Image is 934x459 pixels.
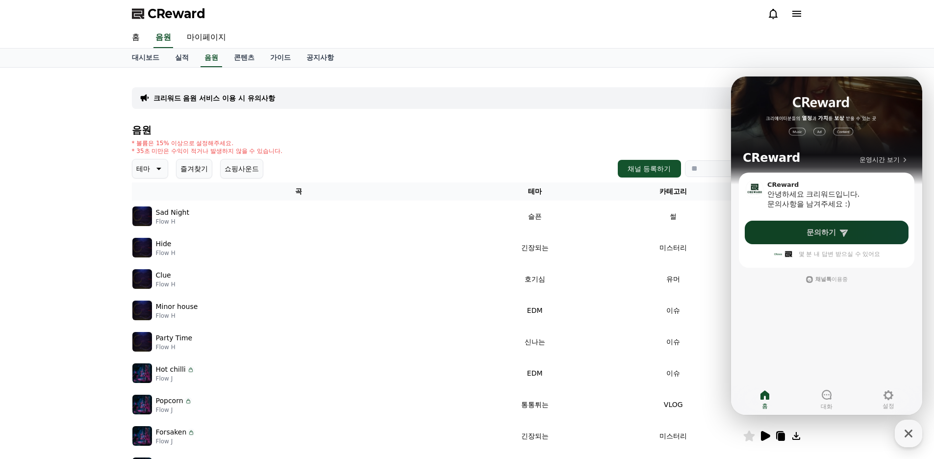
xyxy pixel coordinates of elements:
[124,49,167,67] a: 대시보드
[731,76,922,415] iframe: Channel chat
[156,406,192,414] p: Flow J
[153,93,275,103] a: 크리워드 음원 서비스 이용 시 유의사항
[156,364,186,375] p: Hot chilli
[132,139,283,147] p: * 볼륨은 15% 이상으로 설정해주세요.
[176,159,212,178] button: 즐겨찾기
[148,6,205,22] span: CReward
[156,249,176,257] p: Flow H
[132,206,152,226] img: music
[465,295,604,326] td: EDM
[167,49,197,67] a: 실적
[465,263,604,295] td: 호기심
[604,263,743,295] td: 유머
[604,357,743,389] td: 이슈
[132,147,283,155] p: * 35초 미만은 수익이 적거나 발생하지 않을 수 있습니다.
[132,182,466,201] th: 곡
[132,159,168,178] button: 테마
[604,389,743,420] td: VLOG
[465,326,604,357] td: 신나는
[132,125,803,135] h4: 음원
[132,6,205,22] a: CReward
[156,427,187,437] p: Forsaken
[262,49,299,67] a: 가이드
[156,270,171,280] p: Clue
[465,389,604,420] td: 통통튀는
[604,182,743,201] th: 카테고리
[156,280,176,288] p: Flow H
[465,201,604,232] td: 슬픈
[156,437,196,445] p: Flow J
[132,238,152,257] img: music
[604,420,743,452] td: 미스터리
[132,269,152,289] img: music
[179,27,234,48] a: 마이페이지
[226,49,262,67] a: 콘텐츠
[132,363,152,383] img: music
[220,159,263,178] button: 쇼핑사운드
[156,343,193,351] p: Flow H
[156,396,183,406] p: Popcorn
[132,332,152,352] img: music
[156,218,189,226] p: Flow H
[156,312,198,320] p: Flow H
[132,301,152,320] img: music
[618,160,681,178] button: 채널 등록하기
[604,295,743,326] td: 이슈
[124,27,148,48] a: 홈
[136,162,150,176] p: 테마
[465,182,604,201] th: 테마
[156,239,172,249] p: Hide
[465,357,604,389] td: EDM
[604,232,743,263] td: 미스터리
[156,302,198,312] p: Minor house
[153,27,173,48] a: 음원
[156,333,193,343] p: Party Time
[132,395,152,414] img: music
[604,201,743,232] td: 썰
[156,375,195,382] p: Flow J
[299,49,342,67] a: 공지사항
[156,207,189,218] p: Sad Night
[201,49,222,67] a: 음원
[132,426,152,446] img: music
[465,420,604,452] td: 긴장되는
[465,232,604,263] td: 긴장되는
[604,326,743,357] td: 이슈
